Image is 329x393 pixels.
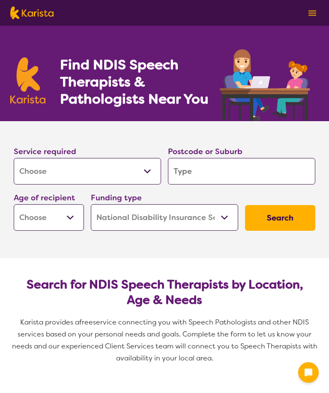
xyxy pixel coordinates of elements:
span: free [79,318,93,327]
label: Funding type [91,193,142,203]
img: Karista logo [10,57,45,104]
label: Postcode or Suburb [168,146,242,157]
img: Karista logo [10,6,54,19]
h2: Search for NDIS Speech Therapists by Location, Age & Needs [21,277,308,308]
label: Age of recipient [14,193,75,203]
button: Search [245,205,315,231]
img: menu [308,10,316,16]
span: Karista provides a [20,318,79,327]
label: Service required [14,146,76,157]
span: service connecting you with Speech Pathologists and other NDIS services based on your personal ne... [12,318,319,363]
input: Type [168,158,315,185]
img: speech-therapy [213,46,319,121]
h1: Find NDIS Speech Therapists & Pathologists Near You [60,56,218,107]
